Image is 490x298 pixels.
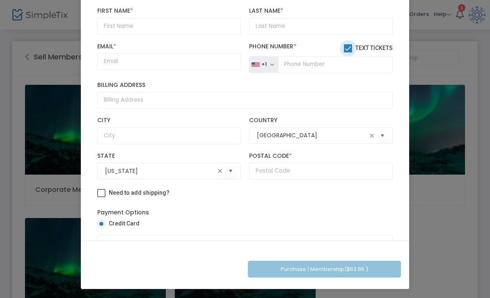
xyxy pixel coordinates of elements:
label: State [97,152,241,160]
label: Country [249,117,393,124]
input: Select Country [257,131,367,140]
input: First Name [97,18,241,35]
label: First Name [97,7,241,15]
input: Last Name [249,18,393,35]
input: Phone Number [278,56,393,73]
label: Email [97,43,241,50]
button: Select [377,127,388,144]
label: Postal Code [249,152,393,160]
span: Credit Card [105,219,140,228]
span: clear [367,131,377,141]
input: City [97,127,241,144]
span: Text Tickets [355,45,393,51]
label: Phone Number [249,43,393,53]
input: Billing Address [97,92,393,109]
input: Postal Code [249,163,393,180]
span: Need to add shipping? [109,189,169,196]
div: +1 [261,61,267,68]
button: +1 [249,56,278,73]
label: Last Name [249,7,393,15]
span: clear [215,166,225,176]
label: Billing Address [97,82,393,89]
iframe: Secure Credit Card Form [98,235,392,275]
input: Select State [105,167,215,175]
button: Select [225,163,236,180]
input: Email [97,53,241,70]
label: Payment Options [97,208,149,217]
label: City [97,117,241,124]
